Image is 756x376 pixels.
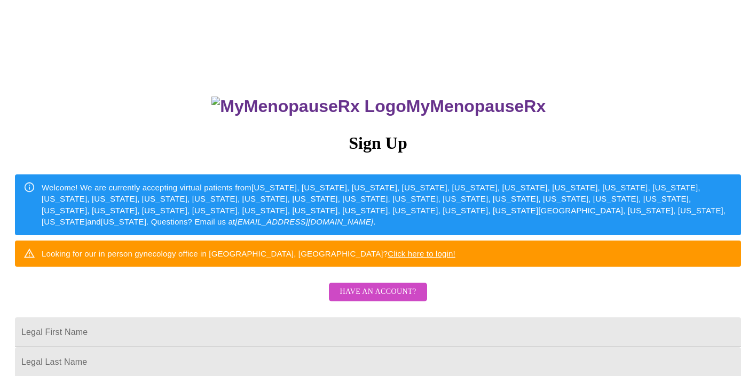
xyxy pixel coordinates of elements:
[329,283,427,301] button: Have an account?
[17,97,742,116] h3: MyMenopauseRx
[211,97,406,116] img: MyMenopauseRx Logo
[15,133,741,153] h3: Sign Up
[42,244,455,263] div: Looking for our in person gynecology office in [GEOGRAPHIC_DATA], [GEOGRAPHIC_DATA]?
[326,294,429,303] a: Have an account?
[42,178,733,232] div: Welcome! We are currently accepting virtual patients from [US_STATE], [US_STATE], [US_STATE], [US...
[340,285,416,299] span: Have an account?
[388,249,455,258] a: Click here to login!
[235,217,373,226] em: [EMAIL_ADDRESS][DOMAIN_NAME]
